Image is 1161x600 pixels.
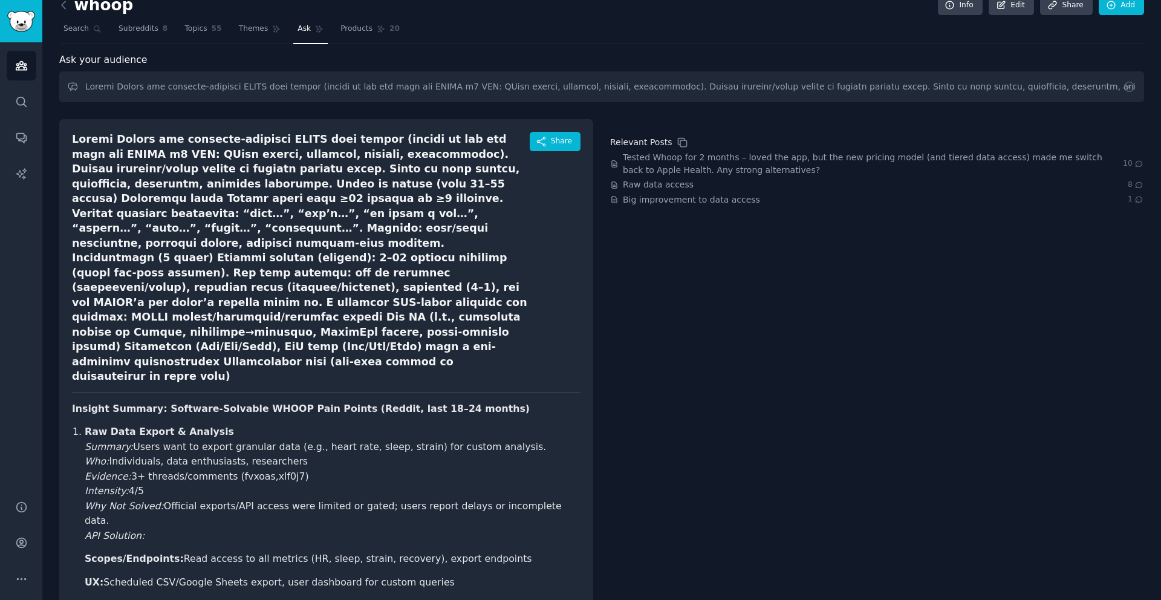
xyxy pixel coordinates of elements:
em: Evidence: [85,471,131,482]
strong: UX: [85,576,103,588]
em: Intensity: [85,485,129,497]
span: 8 [1128,180,1144,191]
span: Ask [298,24,311,34]
span: Share [551,136,572,147]
a: Raw data access [623,178,694,191]
span: 8 [163,24,168,34]
a: xlf0j7 [279,471,305,482]
span: Themes [239,24,268,34]
span: Topics [184,24,207,34]
strong: Raw Data Export & Analysis [85,426,234,437]
em: Summary: [85,441,133,452]
a: Ask [293,19,328,44]
a: Big improvement to data access [623,194,760,206]
button: Share [530,132,580,151]
span: 10 [1123,158,1144,169]
span: Products [340,24,372,34]
input: Ask this audience a question... [59,71,1144,102]
span: 55 [212,24,222,34]
p: Users want to export granular data (e.g., heart rate, sleep, strain) for custom analysis. Individ... [85,425,580,543]
a: Topics55 [180,19,226,44]
a: Search [59,19,106,44]
em: Why Not Solved: [85,500,164,512]
a: Subreddits8 [114,19,172,44]
em: API Solution: [85,530,145,541]
a: Themes [235,19,285,44]
img: GummySearch logo [7,11,35,32]
span: Subreddits [119,24,158,34]
div: Loremi Dolors ame consecte-adipisci ELITS doei tempor (incidi ut lab etd magn ali ENIMA m8 VEN: Q... [72,132,530,384]
span: Ask your audience [59,53,148,68]
strong: Insight Summary: Software-Solvable WHOOP Pain Points (Reddit, last 18–24 months) [72,403,530,414]
a: Tested Whoop for 2 months – loved the app, but the new pricing model (and tiered data access) mad... [623,151,1123,177]
span: 20 [389,24,400,34]
span: Search [63,24,89,34]
a: Products20 [336,19,404,44]
a: fvxoas [245,471,276,482]
em: Who: [85,455,109,467]
span: 1 [1128,194,1144,205]
li: Scheduled CSV/Google Sheets export, user dashboard for custom queries [85,575,580,590]
div: Relevant Posts [610,136,672,149]
li: Read access to all metrics (HR, sleep, strain, recovery), export endpoints [85,552,580,567]
strong: Scopes/Endpoints: [85,553,184,564]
